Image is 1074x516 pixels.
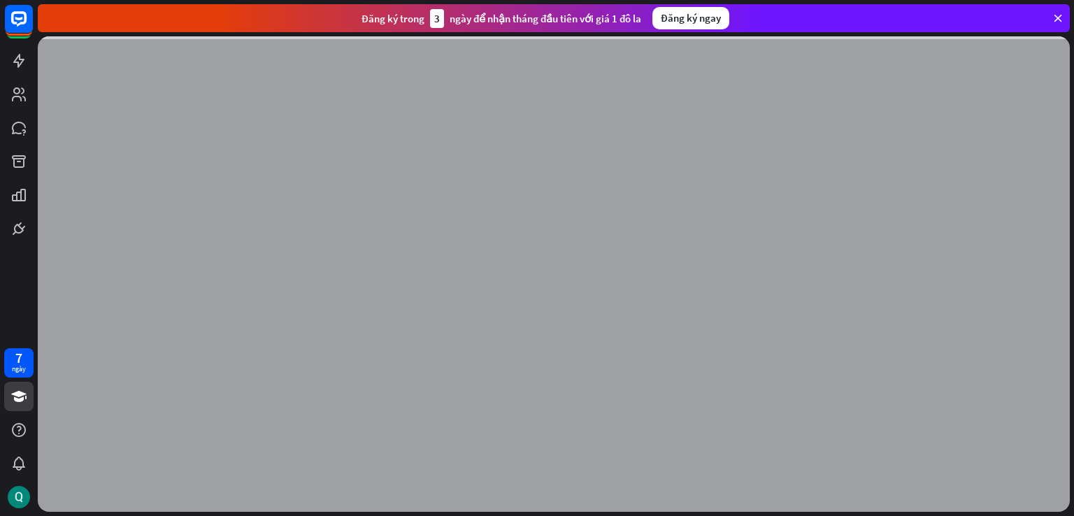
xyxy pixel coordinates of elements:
[661,11,721,24] font: Đăng ký ngay
[434,12,440,25] font: 3
[450,12,641,25] font: ngày để nhận tháng đầu tiên với giá 1 đô la
[12,364,26,373] font: ngày
[4,348,34,378] a: 7 ngày
[361,12,424,25] font: Đăng ký trong
[15,349,22,366] font: 7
